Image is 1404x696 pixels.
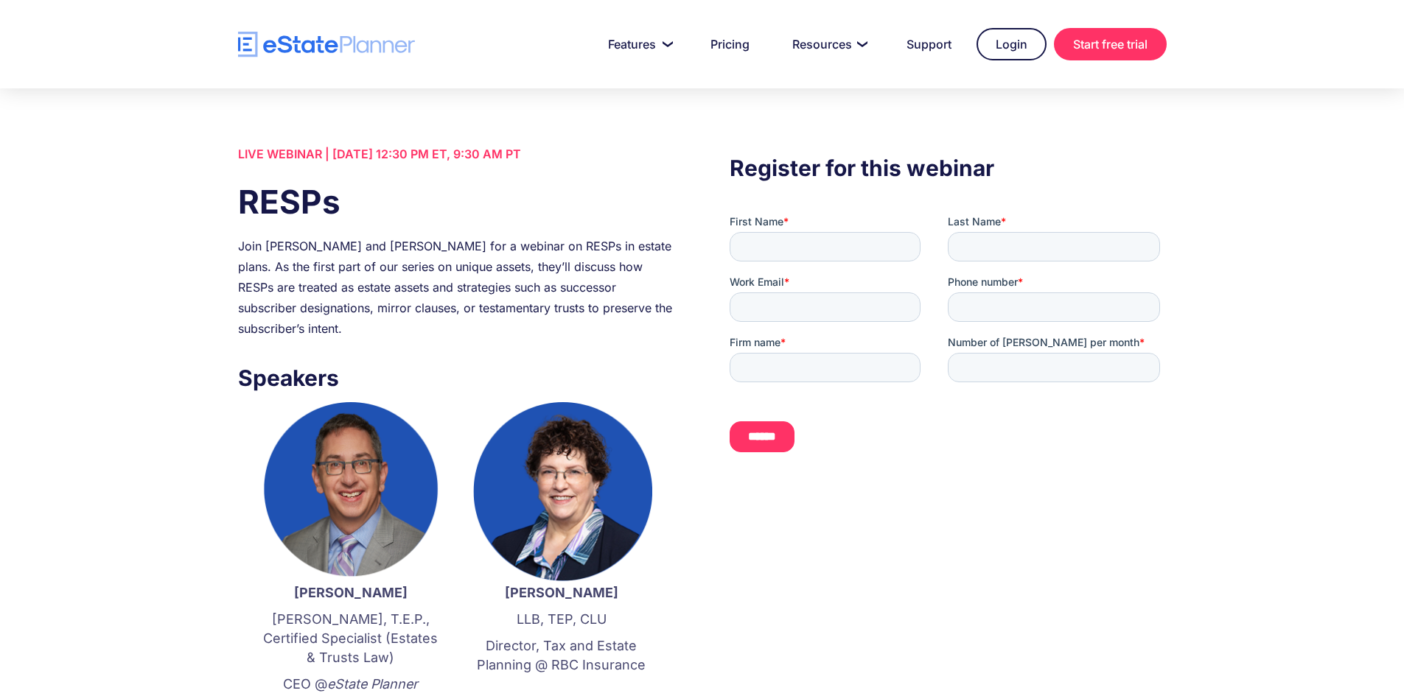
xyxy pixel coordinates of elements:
h3: Register for this webinar [730,151,1166,185]
p: Director, Tax and Estate Planning @ RBC Insurance [471,636,652,675]
div: LIVE WEBINAR | [DATE] 12:30 PM ET, 9:30 AM PT [238,144,674,164]
h3: Speakers [238,361,674,395]
iframe: Form 0 [730,214,1166,478]
a: Login [977,28,1047,60]
p: [PERSON_NAME], T.E.P., Certified Specialist (Estates & Trusts Law) [260,610,441,667]
a: Resources [775,29,881,59]
strong: [PERSON_NAME] [294,585,408,600]
a: Pricing [693,29,767,59]
p: LLB, TEP, CLU [471,610,652,629]
div: Join [PERSON_NAME] and [PERSON_NAME] for a webinar on RESPs in estate plans. As the first part of... [238,236,674,339]
a: home [238,32,415,57]
a: Start free trial [1054,28,1167,60]
a: Support [889,29,969,59]
p: CEO @ [260,675,441,694]
a: Features [590,29,685,59]
strong: [PERSON_NAME] [505,585,618,600]
em: eState Planner [327,676,418,692]
h1: RESPs [238,179,674,225]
